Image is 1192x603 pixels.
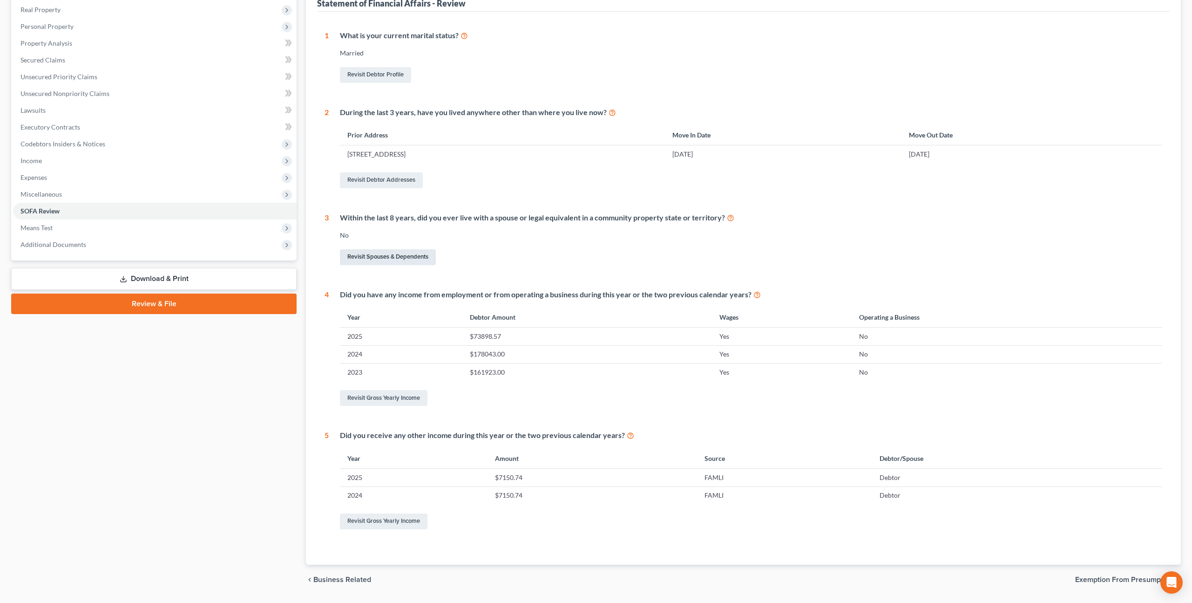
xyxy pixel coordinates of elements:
[665,145,901,163] td: [DATE]
[325,107,329,190] div: 2
[20,39,72,47] span: Property Analysis
[462,328,711,345] td: $73898.57
[340,328,462,345] td: 2025
[488,487,697,504] td: $7150.74
[20,89,109,97] span: Unsecured Nonpriority Claims
[20,207,60,215] span: SOFA Review
[340,345,462,363] td: 2024
[340,30,1162,41] div: What is your current marital status?
[13,119,297,136] a: Executory Contracts
[340,67,411,83] a: Revisit Debtor Profile
[340,48,1162,58] div: Married
[488,448,697,468] th: Amount
[872,487,1162,504] td: Debtor
[340,487,488,504] td: 2024
[340,212,1162,223] div: Within the last 8 years, did you ever live with a spouse or legal equivalent in a community prope...
[852,345,1162,363] td: No
[340,307,462,327] th: Year
[852,328,1162,345] td: No
[313,576,371,583] span: Business Related
[462,363,711,381] td: $161923.00
[325,289,329,408] div: 4
[20,56,65,64] span: Secured Claims
[13,52,297,69] a: Secured Claims
[462,307,711,327] th: Debtor Amount
[872,469,1162,487] td: Debtor
[712,328,852,345] td: Yes
[712,345,852,363] td: Yes
[488,469,697,487] td: $7150.74
[340,145,665,163] td: [STREET_ADDRESS]
[852,363,1162,381] td: No
[340,125,665,145] th: Prior Address
[852,307,1162,327] th: Operating a Business
[462,345,711,363] td: $178043.00
[1075,576,1173,583] span: Exemption from Presumption
[20,240,86,248] span: Additional Documents
[11,268,297,290] a: Download & Print
[20,73,97,81] span: Unsecured Priority Claims
[306,576,313,583] i: chevron_left
[697,469,872,487] td: FAMLI
[1075,576,1181,583] button: Exemption from Presumption chevron_right
[325,212,329,267] div: 3
[340,430,1162,441] div: Did you receive any other income during this year or the two previous calendar years?
[20,157,42,164] span: Income
[901,125,1163,145] th: Move Out Date
[20,6,61,14] span: Real Property
[340,363,462,381] td: 2023
[20,140,105,148] span: Codebtors Insiders & Notices
[325,30,329,85] div: 1
[697,487,872,504] td: FAMLI
[13,85,297,102] a: Unsecured Nonpriority Claims
[13,69,297,85] a: Unsecured Priority Claims
[340,231,1162,240] div: No
[306,576,371,583] button: chevron_left Business Related
[20,22,74,30] span: Personal Property
[1160,571,1183,594] div: Open Intercom Messenger
[340,514,427,529] a: Revisit Gross Yearly Income
[11,294,297,314] a: Review & File
[697,448,872,468] th: Source
[712,307,852,327] th: Wages
[13,102,297,119] a: Lawsuits
[20,173,47,181] span: Expenses
[325,430,329,531] div: 5
[20,190,62,198] span: Miscellaneous
[20,106,46,114] span: Lawsuits
[872,448,1162,468] th: Debtor/Spouse
[20,224,53,232] span: Means Test
[901,145,1163,163] td: [DATE]
[13,203,297,219] a: SOFA Review
[340,448,488,468] th: Year
[340,172,423,188] a: Revisit Debtor Addresses
[13,35,297,52] a: Property Analysis
[712,363,852,381] td: Yes
[340,107,1162,118] div: During the last 3 years, have you lived anywhere other than where you live now?
[340,249,436,265] a: Revisit Spouses & Dependents
[20,123,80,131] span: Executory Contracts
[665,125,901,145] th: Move In Date
[340,289,1162,300] div: Did you have any income from employment or from operating a business during this year or the two ...
[340,390,427,406] a: Revisit Gross Yearly Income
[340,469,488,487] td: 2025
